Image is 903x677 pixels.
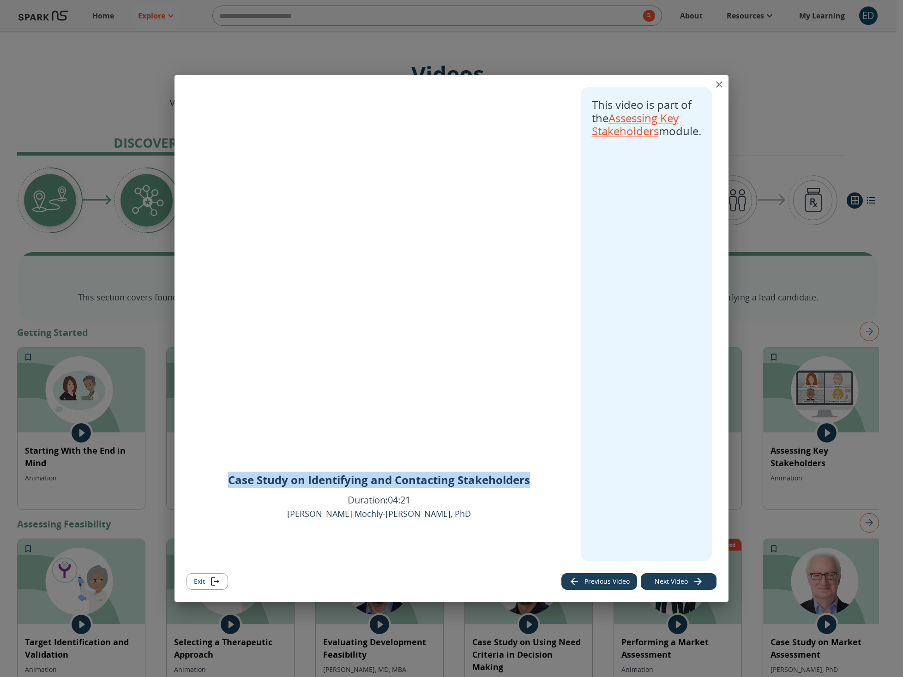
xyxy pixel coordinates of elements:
button: close [710,75,728,94]
p: [PERSON_NAME] Mochly-[PERSON_NAME], PhD [287,507,471,520]
button: Next video [641,573,716,590]
p: Duration: 04:21 [348,494,410,506]
p: This video is part of the module. [592,98,701,138]
a: Assessing Key Stakeholders [592,110,679,139]
p: Case Study on Identifying and Contacting Stakeholders [228,472,530,488]
button: Exit [187,573,228,590]
button: Previous video [561,573,637,590]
